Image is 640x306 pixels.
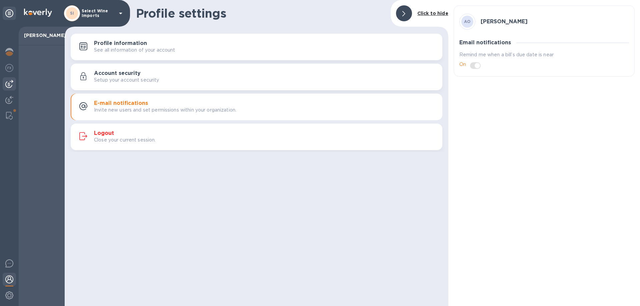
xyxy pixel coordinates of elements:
[71,94,442,120] button: E-mail notificationsInvite new users and set permissions within your organization.
[459,40,511,46] h3: Email notifications
[94,47,175,54] p: See all information of your account
[459,11,629,32] div: AO[PERSON_NAME]
[24,9,52,17] img: Logo
[71,34,442,60] button: Profile informationSee all information of your account
[94,130,114,137] h3: Logout
[459,51,629,58] p: Remind me when a bill’s due date is near
[71,64,442,90] button: Account securitySetup your account security
[464,19,470,24] b: AO
[3,7,16,20] div: Unpin categories
[94,40,147,47] h3: Profile information
[70,11,74,16] b: SI
[94,70,141,77] h3: Account security
[481,19,528,25] h3: [PERSON_NAME]
[71,124,442,150] button: LogoutClose your current session.
[94,137,156,144] p: Close your current session.
[136,6,385,20] h1: Profile settings
[459,61,466,68] p: On
[94,77,159,84] p: Setup your account security
[94,100,148,107] h3: E-mail notifications
[24,32,59,39] p: [PERSON_NAME]
[82,9,115,18] p: Select Wine Imports
[94,107,236,114] p: Invite new users and set permissions within your organization.
[5,64,13,72] img: Foreign exchange
[417,11,448,16] b: Click to hide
